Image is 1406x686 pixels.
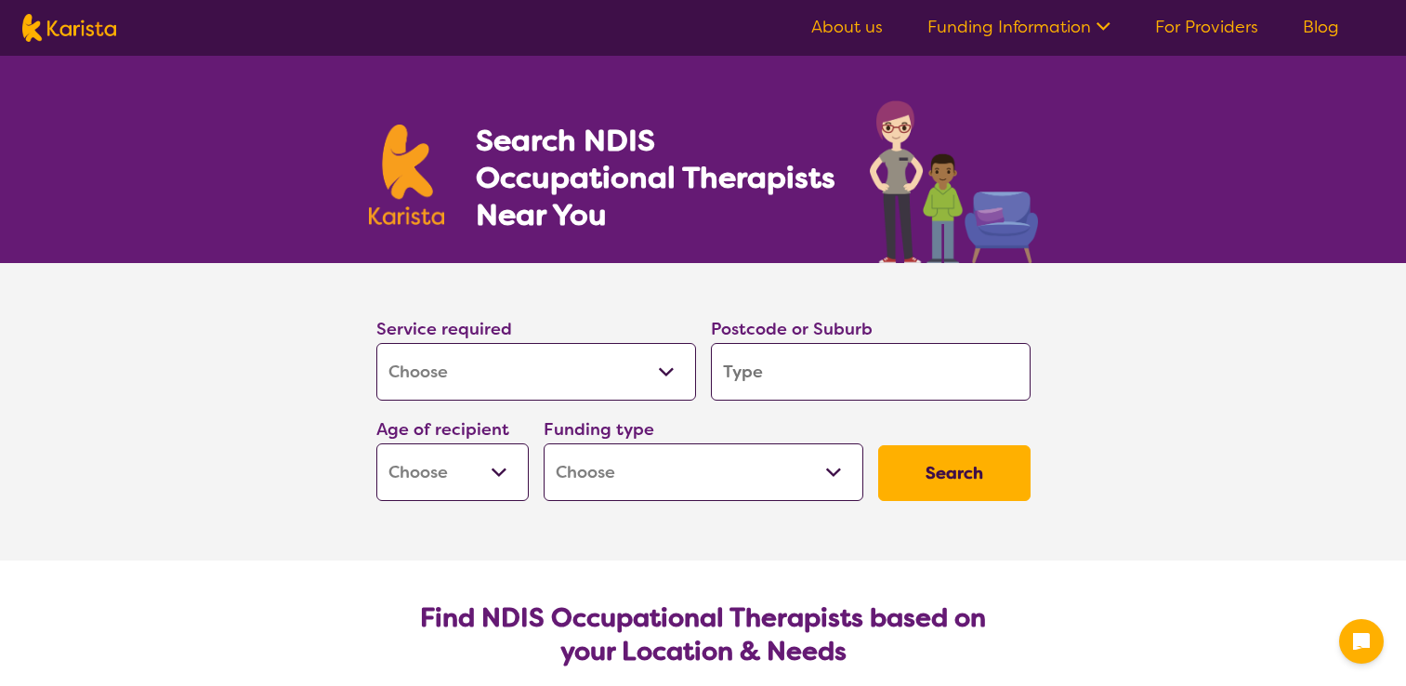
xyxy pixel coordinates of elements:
[544,418,654,441] label: Funding type
[1303,16,1339,38] a: Blog
[369,125,445,225] img: Karista logo
[711,343,1031,401] input: Type
[811,16,883,38] a: About us
[1155,16,1258,38] a: For Providers
[391,601,1016,668] h2: Find NDIS Occupational Therapists based on your Location & Needs
[376,318,512,340] label: Service required
[711,318,873,340] label: Postcode or Suburb
[878,445,1031,501] button: Search
[927,16,1110,38] a: Funding Information
[476,122,837,233] h1: Search NDIS Occupational Therapists Near You
[376,418,509,441] label: Age of recipient
[870,100,1038,263] img: occupational-therapy
[22,14,116,42] img: Karista logo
